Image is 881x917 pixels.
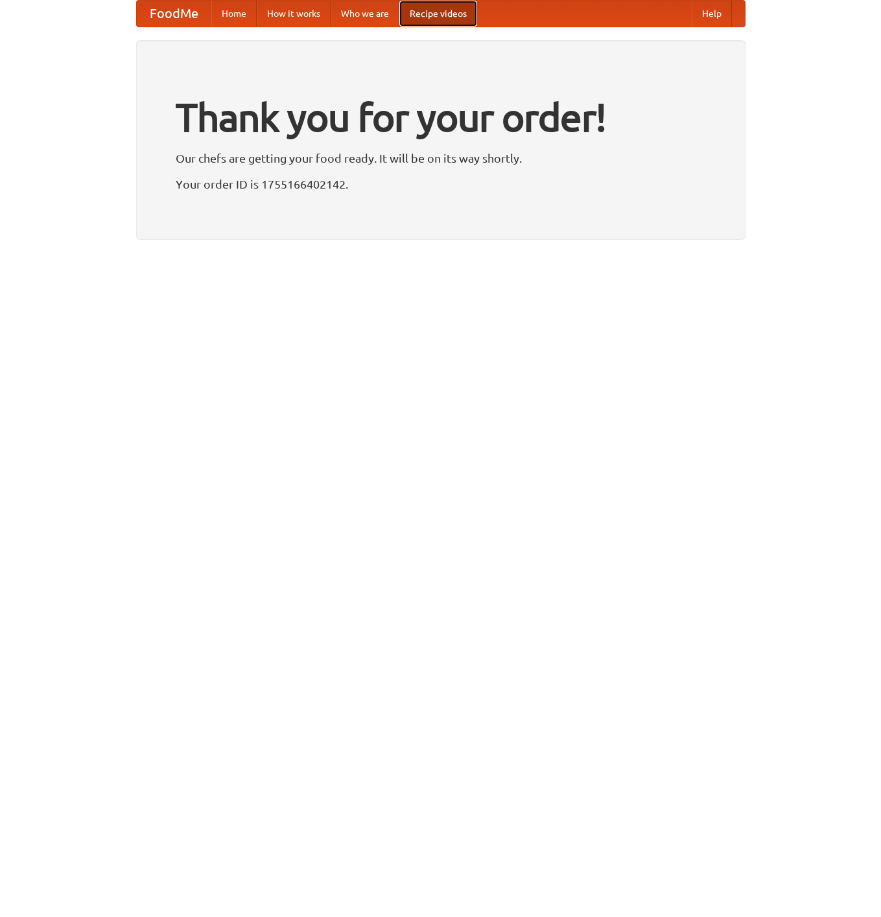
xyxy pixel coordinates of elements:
[692,1,732,27] a: Help
[176,174,706,194] p: Your order ID is 1755166402142.
[331,1,399,27] a: Who we are
[137,1,211,27] a: FoodMe
[399,1,477,27] a: Recipe videos
[176,86,706,148] h1: Thank you for your order!
[176,148,706,168] p: Our chefs are getting your food ready. It will be on its way shortly.
[257,1,331,27] a: How it works
[211,1,257,27] a: Home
